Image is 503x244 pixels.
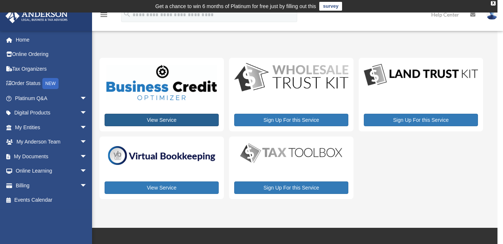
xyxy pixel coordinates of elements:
[5,193,98,208] a: Events Calendar
[5,164,98,178] a: Online Learningarrow_drop_down
[105,181,219,194] a: View Service
[5,47,98,62] a: Online Ordering
[123,10,131,18] i: search
[80,178,95,193] span: arrow_drop_down
[80,91,95,106] span: arrow_drop_down
[364,114,478,126] a: Sign Up For this Service
[5,32,98,47] a: Home
[99,13,108,19] a: menu
[234,114,348,126] a: Sign Up For this Service
[80,149,95,164] span: arrow_drop_down
[80,135,95,150] span: arrow_drop_down
[5,91,98,106] a: Platinum Q&Aarrow_drop_down
[234,181,348,194] a: Sign Up For this Service
[364,63,478,88] img: LandTrust_lgo-1.jpg
[5,120,98,135] a: My Entitiesarrow_drop_down
[155,2,316,11] div: Get a chance to win 6 months of Platinum for free just by filling out this
[80,106,95,121] span: arrow_drop_down
[5,106,95,120] a: Digital Productsarrow_drop_down
[80,164,95,179] span: arrow_drop_down
[319,2,342,11] a: survey
[5,178,98,193] a: Billingarrow_drop_down
[5,135,98,149] a: My Anderson Teamarrow_drop_down
[105,114,219,126] a: View Service
[3,9,70,23] img: Anderson Advisors Platinum Portal
[234,142,348,165] img: taxtoolbox_new-1.webp
[5,61,98,76] a: Tax Organizers
[99,10,108,19] i: menu
[234,63,348,93] img: WS-Trust-Kit-lgo-1.jpg
[80,120,95,135] span: arrow_drop_down
[491,1,496,6] div: close
[5,76,98,91] a: Order StatusNEW
[486,9,497,20] img: User Pic
[42,78,59,89] div: NEW
[5,149,98,164] a: My Documentsarrow_drop_down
